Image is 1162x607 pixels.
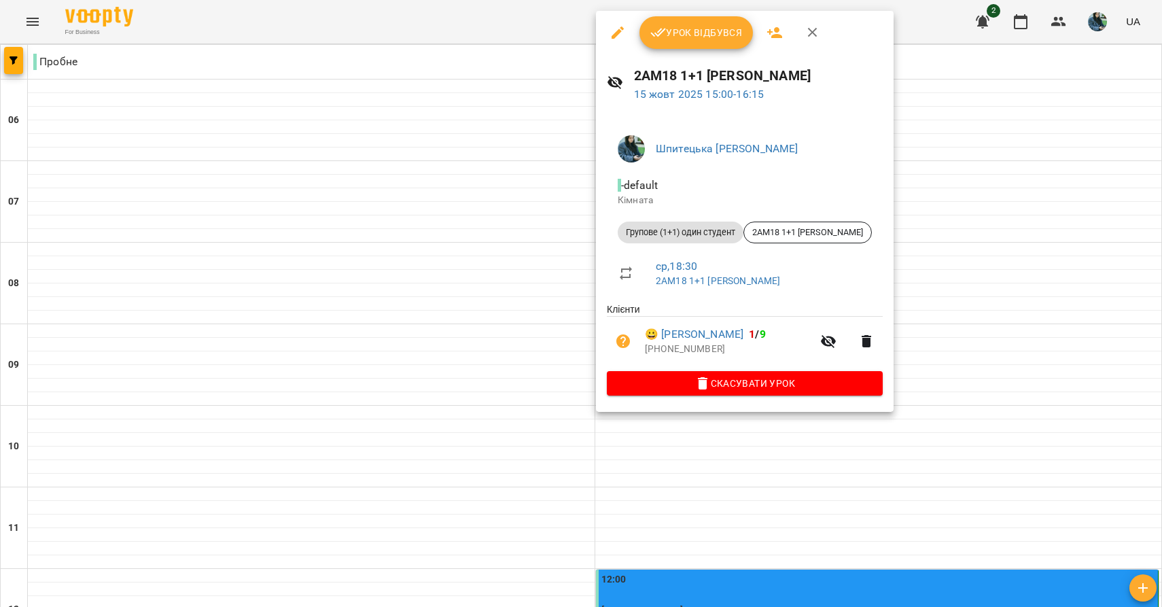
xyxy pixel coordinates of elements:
[760,328,766,341] span: 9
[607,302,883,370] ul: Клієнти
[744,226,871,239] span: 2АМ18 1+1 [PERSON_NAME]
[656,275,780,286] a: 2АМ18 1+1 [PERSON_NAME]
[645,326,743,343] a: 😀 [PERSON_NAME]
[618,375,872,392] span: Скасувати Урок
[634,65,883,86] h6: 2АМ18 1+1 [PERSON_NAME]
[743,222,872,243] div: 2АМ18 1+1 [PERSON_NAME]
[607,371,883,396] button: Скасувати Урок
[656,260,697,273] a: ср , 18:30
[749,328,755,341] span: 1
[618,194,872,207] p: Кімната
[749,328,765,341] b: /
[618,226,743,239] span: Групове (1+1) один студент
[634,88,764,101] a: 15 жовт 2025 15:00-16:15
[645,343,812,356] p: [PHONE_NUMBER]
[618,179,661,192] span: - default
[639,16,754,49] button: Урок відбувся
[656,142,798,155] a: Шпитецька [PERSON_NAME]
[607,325,639,358] button: Візит ще не сплачено. Додати оплату?
[618,135,645,162] img: 279930827415d9cea2993728a837c773.jpg
[650,24,743,41] span: Урок відбувся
